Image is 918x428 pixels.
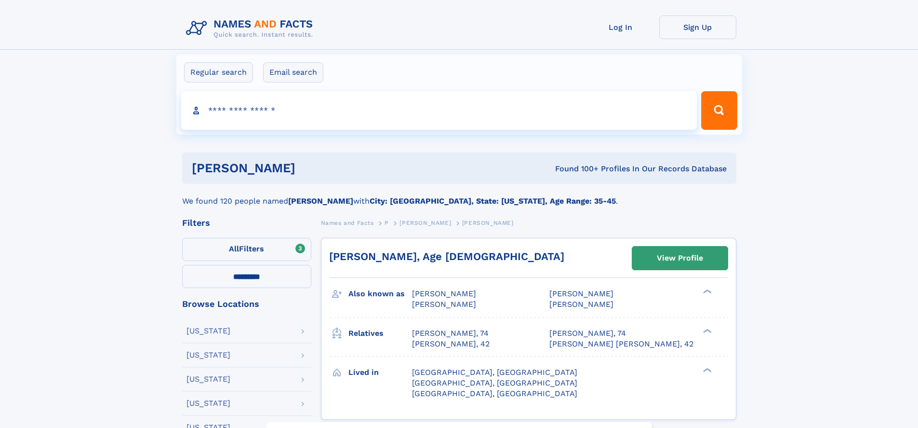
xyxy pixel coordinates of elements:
img: Logo Names and Facts [182,15,321,41]
span: [GEOGRAPHIC_DATA], [GEOGRAPHIC_DATA] [412,378,577,387]
b: City: [GEOGRAPHIC_DATA], State: [US_STATE], Age Range: 35-45 [370,196,616,206]
div: [US_STATE] [186,375,230,383]
span: [PERSON_NAME] [549,289,613,298]
a: [PERSON_NAME], Age [DEMOGRAPHIC_DATA] [329,250,564,262]
span: [PERSON_NAME] [412,300,476,309]
a: [PERSON_NAME], 42 [412,339,490,349]
a: Log In [582,15,659,39]
b: [PERSON_NAME] [288,196,353,206]
label: Filters [182,238,311,261]
div: Filters [182,219,311,227]
span: [PERSON_NAME] [462,220,514,226]
h3: Lived in [348,364,412,381]
div: ❯ [701,289,712,295]
a: [PERSON_NAME], 74 [412,328,489,339]
div: [US_STATE] [186,351,230,359]
span: [PERSON_NAME] [399,220,451,226]
div: Browse Locations [182,300,311,308]
label: Email search [263,62,323,83]
a: P [385,217,389,229]
span: P [385,220,389,226]
a: [PERSON_NAME] [399,217,451,229]
a: View Profile [632,247,728,270]
a: [PERSON_NAME], 74 [549,328,626,339]
span: [PERSON_NAME] [412,289,476,298]
div: [US_STATE] [186,400,230,407]
div: [US_STATE] [186,327,230,335]
input: search input [181,91,697,130]
h1: [PERSON_NAME] [192,162,426,174]
h3: Relatives [348,325,412,342]
a: [PERSON_NAME] [PERSON_NAME], 42 [549,339,693,349]
div: Found 100+ Profiles In Our Records Database [425,164,727,174]
span: [GEOGRAPHIC_DATA], [GEOGRAPHIC_DATA] [412,389,577,398]
div: ❯ [701,328,712,334]
div: View Profile [657,247,703,269]
div: ❯ [701,367,712,373]
span: [PERSON_NAME] [549,300,613,309]
h3: Also known as [348,286,412,302]
a: Sign Up [659,15,736,39]
button: Search Button [701,91,737,130]
label: Regular search [184,62,253,83]
span: All [229,244,239,253]
div: We found 120 people named with . [182,184,736,207]
span: [GEOGRAPHIC_DATA], [GEOGRAPHIC_DATA] [412,368,577,377]
a: Names and Facts [321,217,374,229]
